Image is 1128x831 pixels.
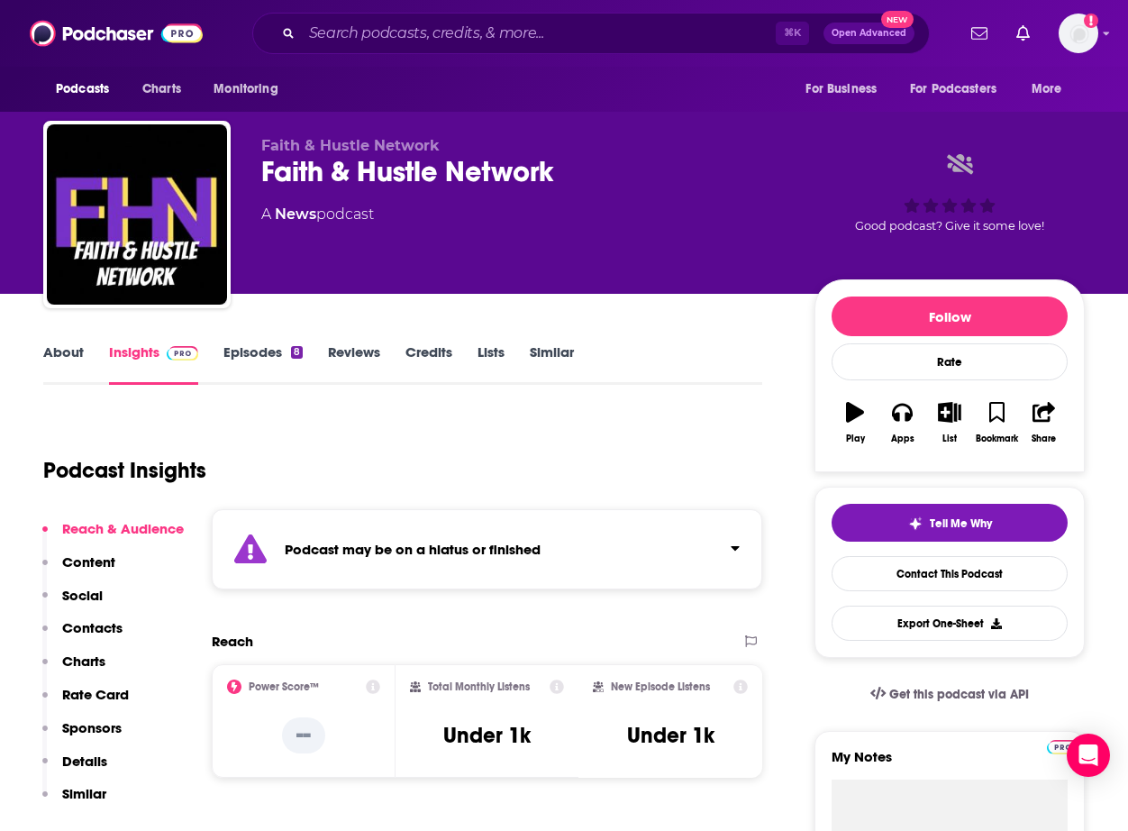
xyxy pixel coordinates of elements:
[530,343,574,385] a: Similar
[832,748,1068,780] label: My Notes
[1009,18,1037,49] a: Show notifications dropdown
[328,343,380,385] a: Reviews
[973,390,1020,455] button: Bookmark
[846,434,865,444] div: Play
[832,606,1068,641] button: Export One-Sheet
[910,77,996,102] span: For Podcasters
[56,77,109,102] span: Podcasts
[1019,72,1085,106] button: open menu
[42,587,103,620] button: Social
[62,785,106,802] p: Similar
[42,686,129,719] button: Rate Card
[261,137,440,154] span: Faith & Hustle Network
[611,680,710,693] h2: New Episode Listens
[881,11,914,28] span: New
[261,204,374,225] div: A podcast
[212,633,253,650] h2: Reach
[832,343,1068,380] div: Rate
[62,719,122,736] p: Sponsors
[1059,14,1098,53] span: Logged in as shcarlos
[976,434,1018,444] div: Bookmark
[926,390,973,455] button: List
[42,753,107,786] button: Details
[42,619,123,653] button: Contacts
[1059,14,1098,53] button: Show profile menu
[62,587,103,604] p: Social
[62,753,107,770] p: Details
[428,680,530,693] h2: Total Monthly Listens
[282,717,325,753] p: --
[142,77,181,102] span: Charts
[62,686,129,703] p: Rate Card
[62,553,115,571] p: Content
[1032,434,1056,444] div: Share
[30,16,203,50] img: Podchaser - Follow, Share and Rate Podcasts
[832,504,1068,542] button: tell me why sparkleTell Me Why
[212,509,762,589] section: Click to expand status details
[47,124,227,305] img: Faith & Hustle Network
[62,520,184,537] p: Reach & Audience
[478,343,505,385] a: Lists
[1032,77,1062,102] span: More
[42,653,105,686] button: Charts
[302,19,776,48] input: Search podcasts, credits, & more...
[62,619,123,636] p: Contacts
[249,680,319,693] h2: Power Score™
[291,346,303,359] div: 8
[42,719,122,753] button: Sponsors
[832,297,1068,336] button: Follow
[898,72,1023,106] button: open menu
[285,541,541,558] strong: Podcast may be on a hiatus or finished
[832,390,878,455] button: Play
[891,434,914,444] div: Apps
[43,72,132,106] button: open menu
[855,219,1044,233] span: Good podcast? Give it some love!
[1021,390,1068,455] button: Share
[776,22,809,45] span: ⌘ K
[109,343,198,385] a: InsightsPodchaser Pro
[405,343,452,385] a: Credits
[1059,14,1098,53] img: User Profile
[43,457,206,484] h1: Podcast Insights
[214,77,277,102] span: Monitoring
[42,553,115,587] button: Content
[443,722,531,749] h3: Under 1k
[223,343,303,385] a: Episodes8
[201,72,301,106] button: open menu
[832,556,1068,591] a: Contact This Podcast
[1067,734,1110,777] div: Open Intercom Messenger
[805,77,877,102] span: For Business
[832,29,906,38] span: Open Advanced
[814,137,1085,249] div: Good podcast? Give it some love!
[908,516,923,531] img: tell me why sparkle
[275,205,316,223] a: News
[167,346,198,361] img: Podchaser Pro
[856,672,1043,717] a: Get this podcast via API
[43,343,84,385] a: About
[62,653,105,670] p: Charts
[942,434,957,444] div: List
[627,722,714,749] h3: Under 1k
[1047,740,1078,754] img: Podchaser Pro
[252,13,930,54] div: Search podcasts, credits, & more...
[889,687,1029,702] span: Get this podcast via API
[793,72,899,106] button: open menu
[131,72,192,106] a: Charts
[1047,737,1078,754] a: Pro website
[930,516,992,531] span: Tell Me Why
[964,18,995,49] a: Show notifications dropdown
[878,390,925,455] button: Apps
[42,520,184,553] button: Reach & Audience
[1084,14,1098,28] svg: Add a profile image
[823,23,914,44] button: Open AdvancedNew
[42,785,106,818] button: Similar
